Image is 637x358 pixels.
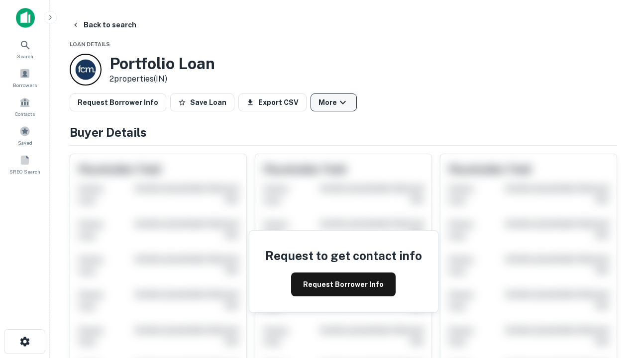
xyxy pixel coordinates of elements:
[3,64,47,91] a: Borrowers
[13,81,37,89] span: Borrowers
[291,272,396,296] button: Request Borrower Info
[18,139,32,147] span: Saved
[9,168,40,176] span: SREO Search
[3,122,47,149] a: Saved
[109,54,215,73] h3: Portfolio Loan
[70,123,617,141] h4: Buyer Details
[16,8,35,28] img: capitalize-icon.png
[3,35,47,62] a: Search
[70,93,166,111] button: Request Borrower Info
[587,247,637,294] iframe: Chat Widget
[109,73,215,85] p: 2 properties (IN)
[265,247,422,265] h4: Request to get contact info
[238,93,307,111] button: Export CSV
[3,151,47,178] a: SREO Search
[15,110,35,118] span: Contacts
[311,93,357,111] button: More
[68,16,140,34] button: Back to search
[170,93,234,111] button: Save Loan
[17,52,33,60] span: Search
[3,93,47,120] a: Contacts
[70,41,110,47] span: Loan Details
